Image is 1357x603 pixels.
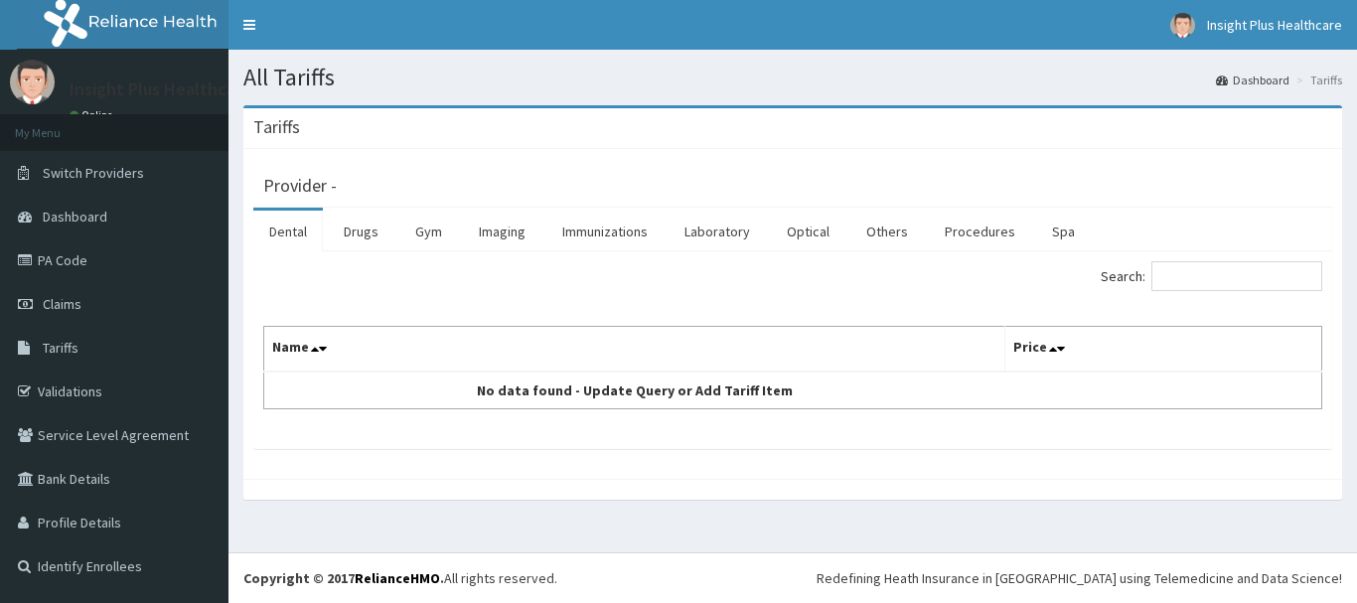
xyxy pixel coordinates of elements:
[817,568,1342,588] div: Redefining Heath Insurance in [GEOGRAPHIC_DATA] using Telemedicine and Data Science!
[43,164,144,182] span: Switch Providers
[243,65,1342,90] h1: All Tariffs
[355,569,440,587] a: RelianceHMO
[43,208,107,226] span: Dashboard
[264,327,1005,373] th: Name
[669,211,766,252] a: Laboratory
[1101,261,1322,291] label: Search:
[1216,72,1289,88] a: Dashboard
[1151,261,1322,291] input: Search:
[253,211,323,252] a: Dental
[328,211,394,252] a: Drugs
[546,211,664,252] a: Immunizations
[463,211,541,252] a: Imaging
[70,108,117,122] a: Online
[228,552,1357,603] footer: All rights reserved.
[10,60,55,104] img: User Image
[771,211,845,252] a: Optical
[1291,72,1342,88] li: Tariffs
[929,211,1031,252] a: Procedures
[264,372,1005,409] td: No data found - Update Query or Add Tariff Item
[399,211,458,252] a: Gym
[263,177,337,195] h3: Provider -
[1036,211,1091,252] a: Spa
[1207,16,1342,34] span: Insight Plus Healthcare
[253,118,300,136] h3: Tariffs
[1004,327,1322,373] th: Price
[43,339,78,357] span: Tariffs
[1170,13,1195,38] img: User Image
[243,569,444,587] strong: Copyright © 2017 .
[850,211,924,252] a: Others
[70,80,251,98] p: Insight Plus Healthcare
[43,295,81,313] span: Claims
